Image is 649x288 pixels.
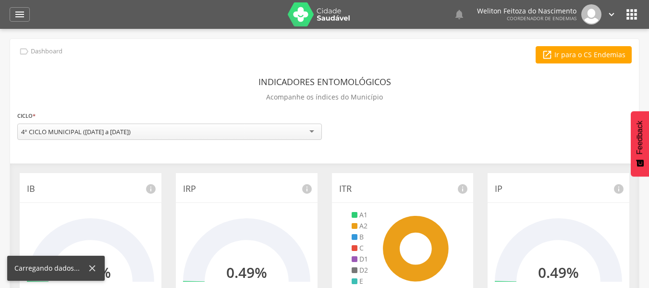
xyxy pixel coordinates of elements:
a: Ir para o CS Endemias [536,46,632,63]
button: Feedback - Mostrar pesquisa [631,111,649,176]
div: Carregando dados... [14,263,87,273]
label: Ciclo [17,111,36,121]
i:  [19,46,29,57]
p: Acompanhe os índices do Município [266,90,383,104]
li: D1 [352,254,368,264]
i: info [145,183,157,195]
p: Weliton Feitoza do Nascimento [477,8,576,14]
span: Coordenador de Endemias [507,15,576,22]
i: info [301,183,313,195]
a:  [453,4,465,25]
p: ITR [339,183,466,195]
p: IP [495,183,622,195]
i: info [613,183,625,195]
p: IB [27,183,154,195]
span: Feedback [636,121,644,154]
li: D2 [352,265,368,275]
i:  [606,9,617,20]
h2: 0.49% [538,264,579,280]
li: E [352,276,368,286]
i:  [624,7,639,22]
i:  [14,9,25,20]
li: B [352,232,368,242]
i: info [457,183,468,195]
a:  [606,4,617,25]
p: Dashboard [31,48,62,55]
i:  [542,50,552,60]
div: 4° CICLO MUNICIPAL ([DATE] a [DATE]) [21,127,131,136]
li: A1 [352,210,368,220]
a:  [10,7,30,22]
p: IRP [183,183,310,195]
i:  [453,9,465,20]
header: Indicadores Entomológicos [258,73,391,90]
li: C [352,243,368,253]
li: A2 [352,221,368,231]
h2: 0.49% [226,264,267,280]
